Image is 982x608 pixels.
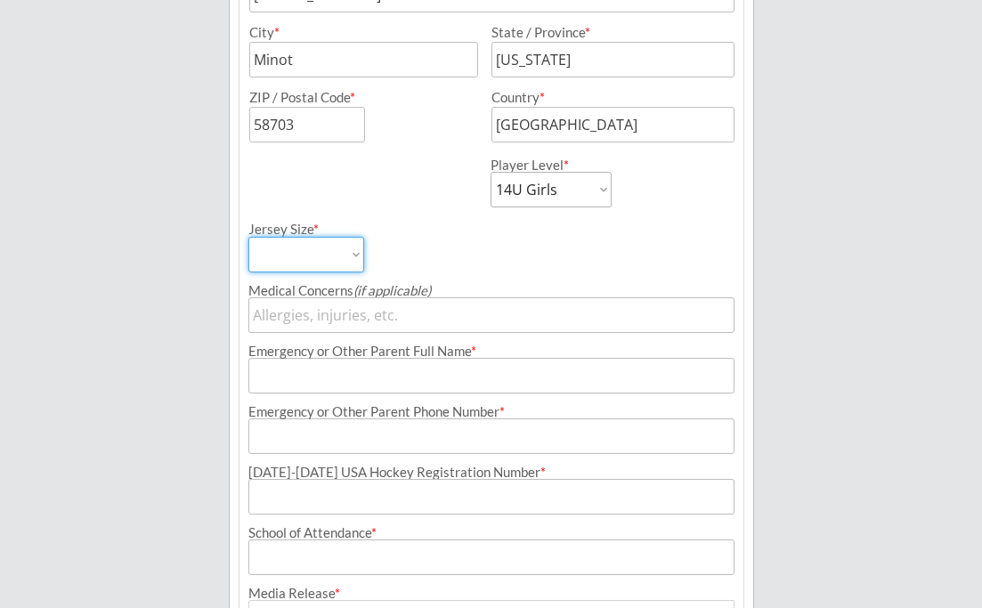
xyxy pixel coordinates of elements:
div: Medical Concerns [248,284,734,297]
div: Emergency or Other Parent Phone Number [248,405,734,418]
div: Media Release [248,587,734,600]
div: [DATE]-[DATE] USA Hockey Registration Number [248,466,734,479]
div: City [249,26,475,39]
div: ZIP / Postal Code [249,91,475,104]
div: Country [491,91,713,104]
em: (if applicable) [353,282,431,298]
div: Player Level [491,158,612,172]
div: Jersey Size [248,223,340,236]
input: Allergies, injuries, etc. [248,297,734,333]
div: State / Province [491,26,713,39]
div: School of Attendance [248,526,734,539]
div: Emergency or Other Parent Full Name [248,345,734,358]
